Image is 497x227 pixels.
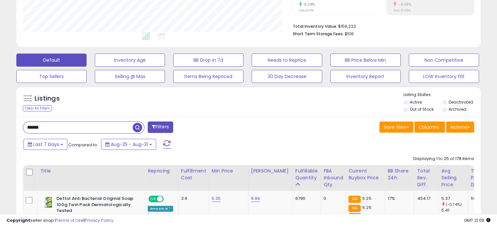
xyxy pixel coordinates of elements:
[441,168,465,188] div: Avg Selling Price
[148,122,173,133] button: Filters
[441,196,468,202] div: 5.37
[101,139,156,150] button: Aug-25 - Aug-31
[85,217,113,223] a: Privacy Policy
[35,94,60,103] h5: Listings
[68,142,98,148] span: Compared to:
[388,168,411,181] div: BB Share 24h.
[410,99,422,105] label: Active
[33,141,59,148] span: Last 7 Days
[56,217,84,223] a: Terms of Use
[95,70,165,83] button: Selling @ Max
[293,22,469,30] li: $156,222
[7,217,30,223] strong: Copyright
[379,122,413,133] button: Save View
[24,139,67,150] button: Last 7 Days
[181,196,204,202] div: 3.9
[413,156,474,162] div: Displaying 1 to 25 of 178 items
[40,168,142,174] div: Title
[293,24,337,29] b: Total Inventory Value:
[362,204,372,211] span: 5.25
[417,168,436,188] div: Total Rev. Diff.
[471,196,487,202] div: 59.57
[409,54,479,67] button: Non Competitive
[362,195,372,202] span: 5.25
[323,196,341,202] div: 0
[323,168,343,188] div: FBA inbound Qty
[293,31,344,37] b: Short Term Storage Fees:
[252,70,322,83] button: 30 Day Decrease
[95,54,165,67] button: Inventory Age
[251,168,290,174] div: [PERSON_NAME]
[348,168,382,181] div: Current Buybox Price
[396,2,411,7] small: -6.03%
[448,106,466,112] label: Archived
[212,195,221,202] a: 5.35
[345,31,354,37] span: $516
[16,54,87,67] button: Default
[181,168,206,181] div: Fulfillment Cost
[409,70,479,83] button: LOW Inventory FEE
[419,124,439,130] span: Columns
[23,105,52,111] div: Clear All Filters
[57,196,136,216] b: Dettol Anti Bacterial Original Soap 100g Twin Pack Dermatologically Tested
[173,70,243,83] button: Items Being Repriced
[163,196,173,202] span: OFF
[299,8,313,12] small: Prev: 12,151
[42,196,55,209] img: 519i3AAEWBL._SL40_.jpg
[252,54,322,67] button: Needs to Reprice
[446,202,462,207] small: (-0.74%)
[251,195,260,202] a: 9.99
[414,122,445,133] button: Columns
[446,122,474,133] button: Actions
[330,54,401,67] button: BB Price Below Min
[16,70,87,83] button: Top Sellers
[148,206,173,212] div: Amazon AI *
[173,54,243,67] button: BB Drop in 7d
[348,205,360,212] small: FBA
[111,141,148,148] span: Aug-25 - Aug-31
[330,70,401,83] button: Inventory Report
[7,218,113,224] div: seller snap | |
[212,168,245,174] div: Min Price
[448,99,473,105] label: Deactivated
[393,8,410,12] small: Prev: 61.69%
[471,168,489,188] div: Total Profit Diff.
[417,196,433,202] div: 454.17
[148,168,175,174] div: Repricing
[302,2,315,7] small: 5.29%
[388,196,409,202] div: 17%
[149,196,157,202] span: ON
[295,196,316,202] div: 6795
[348,196,360,203] small: FBA
[404,92,481,98] p: Listing States:
[441,207,468,213] div: 5.41
[295,168,318,181] div: Fulfillable Quantity
[464,217,490,223] span: 2025-09-8 21:09 GMT
[410,106,434,112] label: Out of Stock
